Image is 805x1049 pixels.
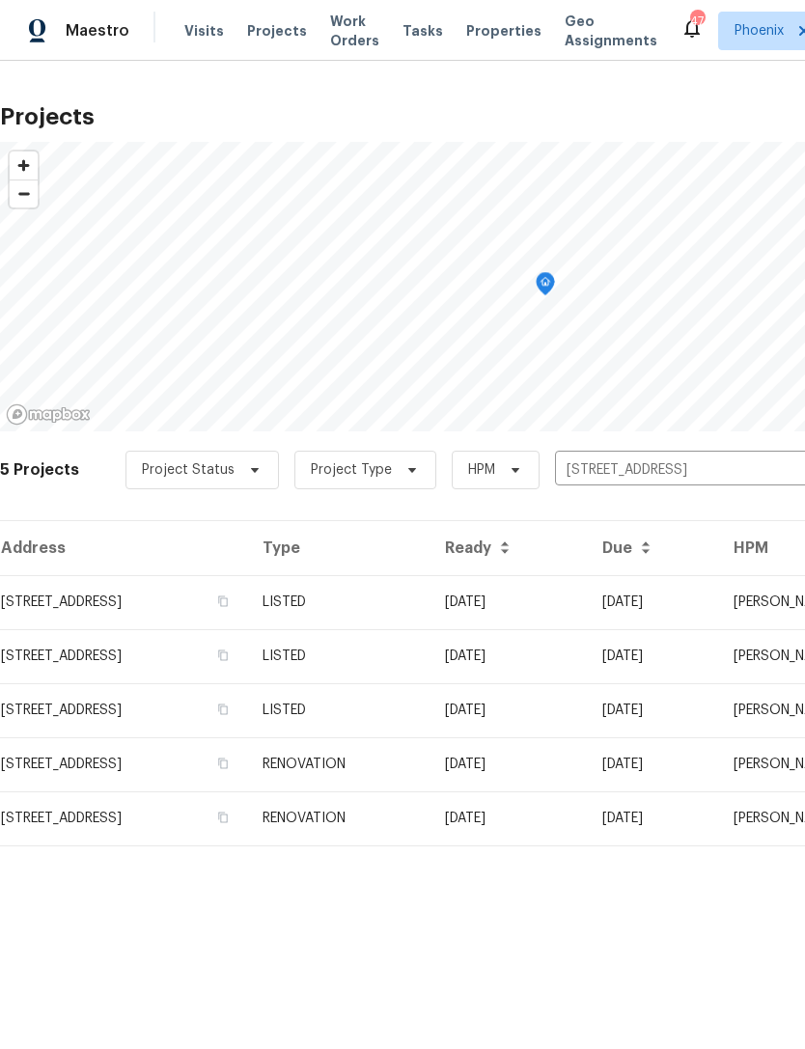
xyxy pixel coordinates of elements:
[247,629,430,683] td: LISTED
[247,683,430,737] td: LISTED
[402,24,443,38] span: Tasks
[214,809,232,826] button: Copy Address
[587,575,718,629] td: [DATE]
[690,12,704,31] div: 47
[247,791,430,845] td: RENOVATION
[6,403,91,426] a: Mapbox homepage
[430,791,587,845] td: Acq COE 2025-04-25T00:00:00.000Z
[247,737,430,791] td: RENOVATION
[66,21,129,41] span: Maestro
[430,683,587,737] td: [DATE]
[214,647,232,664] button: Copy Address
[311,460,392,480] span: Project Type
[587,521,718,575] th: Due
[430,629,587,683] td: [DATE]
[587,683,718,737] td: [DATE]
[10,180,38,207] span: Zoom out
[184,21,224,41] span: Visits
[142,460,235,480] span: Project Status
[214,701,232,718] button: Copy Address
[247,575,430,629] td: LISTED
[214,755,232,772] button: Copy Address
[466,21,541,41] span: Properties
[430,575,587,629] td: [DATE]
[214,593,232,610] button: Copy Address
[247,21,307,41] span: Projects
[555,455,776,485] input: Search projects
[247,521,430,575] th: Type
[10,152,38,179] button: Zoom in
[565,12,657,50] span: Geo Assignments
[430,521,587,575] th: Ready
[10,179,38,207] button: Zoom out
[430,737,587,791] td: Acq COE 2025-04-25T00:00:00.000Z
[330,12,379,50] span: Work Orders
[735,21,784,41] span: Phoenix
[536,272,555,302] div: Map marker
[468,460,495,480] span: HPM
[587,791,718,845] td: [DATE]
[587,629,718,683] td: [DATE]
[587,737,718,791] td: [DATE]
